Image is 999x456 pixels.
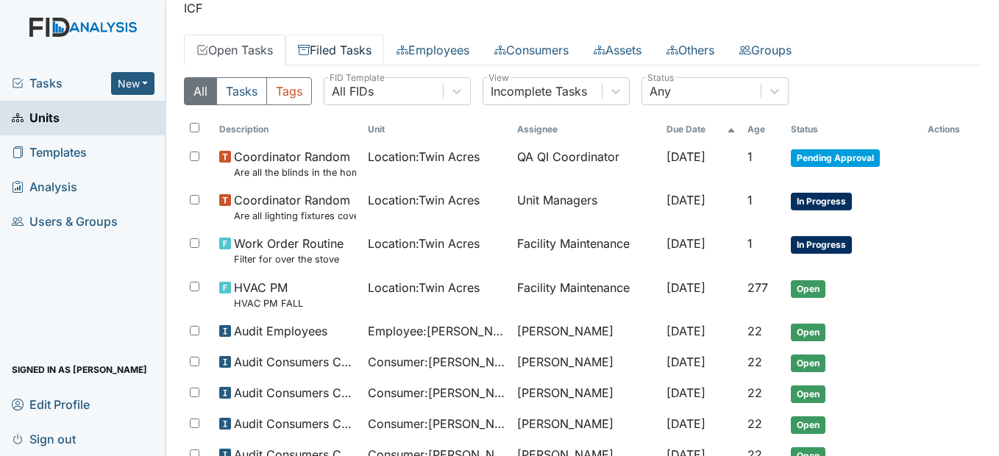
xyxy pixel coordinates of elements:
td: Facility Maintenance [511,273,661,316]
td: [PERSON_NAME] [511,347,661,378]
span: Templates [12,141,87,164]
button: New [111,72,155,95]
a: Employees [384,35,482,65]
span: [DATE] [666,416,705,431]
small: Are all the blinds in the home operational and clean? [234,165,357,179]
span: Work Order Routine Filter for over the stove [234,235,344,266]
button: Tags [266,77,312,105]
span: Open [791,324,825,341]
button: Tasks [216,77,267,105]
span: [DATE] [666,385,705,400]
small: Are all lighting fixtures covered and free of debris? [234,209,357,223]
a: Tasks [12,74,111,92]
th: Toggle SortBy [362,117,511,142]
td: [PERSON_NAME] [511,378,661,409]
span: [DATE] [666,280,705,295]
span: [DATE] [666,193,705,207]
span: Audit Consumers Charts [234,384,357,402]
th: Actions [922,117,981,142]
td: QA QI Coordinator [511,142,661,185]
small: HVAC PM FALL [234,296,303,310]
span: HVAC PM HVAC PM FALL [234,279,303,310]
th: Assignee [511,117,661,142]
span: Location : Twin Acres [368,279,480,296]
span: Consumer : [PERSON_NAME] [368,415,505,432]
span: 22 [747,385,762,400]
span: Edit Profile [12,393,90,416]
span: 22 [747,416,762,431]
a: Open Tasks [184,35,285,65]
div: Any [650,82,671,100]
a: Groups [727,35,804,65]
th: Toggle SortBy [661,117,742,142]
span: Open [791,385,825,403]
button: All [184,77,217,105]
input: Toggle All Rows Selected [190,123,199,132]
span: Audit Consumers Charts [234,353,357,371]
a: Consumers [482,35,581,65]
span: Analysis [12,176,77,199]
div: Type filter [184,77,312,105]
span: Open [791,416,825,434]
td: [PERSON_NAME] [511,316,661,347]
span: 1 [747,236,753,251]
td: [PERSON_NAME] [511,409,661,440]
span: Audit Consumers Charts [234,415,357,432]
span: Sign out [12,427,76,450]
span: Consumer : [PERSON_NAME] [368,353,505,371]
span: Coordinator Random Are all lighting fixtures covered and free of debris? [234,191,357,223]
a: Assets [581,35,654,65]
span: Audit Employees [234,322,327,340]
span: Location : Twin Acres [368,148,480,165]
span: 22 [747,355,762,369]
div: Incomplete Tasks [491,82,587,100]
a: Others [654,35,727,65]
span: Units [12,107,60,129]
span: [DATE] [666,149,705,164]
a: Filed Tasks [285,35,384,65]
span: Open [791,280,825,298]
span: Users & Groups [12,210,118,233]
th: Toggle SortBy [742,117,786,142]
td: Facility Maintenance [511,229,661,272]
span: 22 [747,324,762,338]
div: All FIDs [332,82,374,100]
span: 277 [747,280,768,295]
small: Filter for over the stove [234,252,344,266]
span: Coordinator Random Are all the blinds in the home operational and clean? [234,148,357,179]
span: Consumer : [PERSON_NAME] [368,384,505,402]
span: Open [791,355,825,372]
span: [DATE] [666,324,705,338]
th: Toggle SortBy [785,117,921,142]
th: Toggle SortBy [213,117,363,142]
span: Location : Twin Acres [368,235,480,252]
span: [DATE] [666,236,705,251]
span: In Progress [791,193,852,210]
span: Employee : [PERSON_NAME] [368,322,505,340]
span: In Progress [791,236,852,254]
span: 1 [747,149,753,164]
span: [DATE] [666,355,705,369]
span: Location : Twin Acres [368,191,480,209]
span: Signed in as [PERSON_NAME] [12,358,147,381]
span: Pending Approval [791,149,880,167]
span: 1 [747,193,753,207]
td: Unit Managers [511,185,661,229]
